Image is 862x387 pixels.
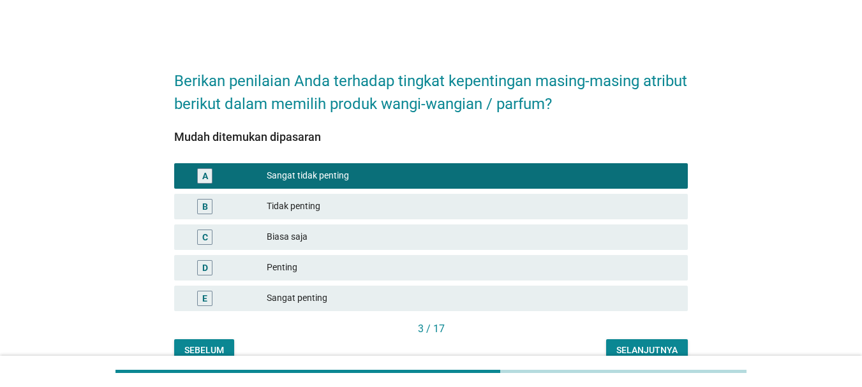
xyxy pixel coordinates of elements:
div: C [202,230,208,244]
div: B [202,200,208,213]
div: 3 / 17 [174,321,688,337]
div: Sangat penting [267,291,678,306]
button: Selanjutnya [606,339,688,362]
div: Selanjutnya [616,344,678,357]
div: Sangat tidak penting [267,168,678,184]
div: Tidak penting [267,199,678,214]
div: D [202,261,208,274]
div: A [202,169,208,182]
div: E [202,291,207,305]
div: Sebelum [184,344,224,357]
div: Biasa saja [267,230,678,245]
div: Penting [267,260,678,275]
div: Mudah ditemukan dipasaran [174,128,688,145]
button: Sebelum [174,339,234,362]
h2: Berikan penilaian Anda terhadap tingkat kepentingan masing-masing atribut berikut dalam memilih p... [174,57,688,115]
